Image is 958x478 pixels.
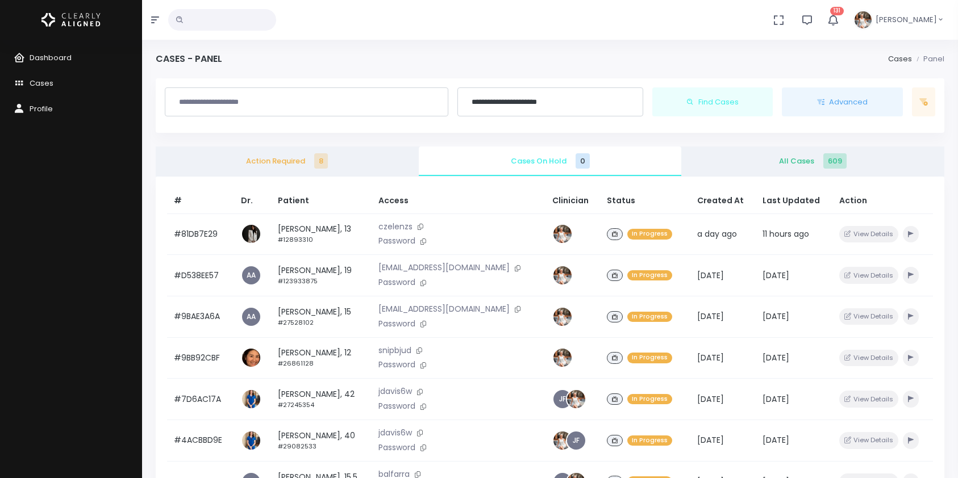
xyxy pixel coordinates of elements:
[567,431,585,450] a: JF
[763,434,789,446] span: [DATE]
[782,87,903,117] button: Advanced
[271,255,372,296] td: [PERSON_NAME], 19
[627,435,672,446] span: In Progress
[378,276,539,289] p: Password
[167,296,234,337] td: #9BAE3A6A
[652,87,773,117] button: Find Cases
[30,103,53,114] span: Profile
[853,10,873,30] img: Header Avatar
[234,188,271,214] th: Dr.
[839,391,898,407] button: View Details
[278,400,314,409] small: #27245354
[278,276,318,286] small: #123933875
[823,153,847,169] span: 609
[763,311,789,322] span: [DATE]
[378,235,539,248] p: Password
[690,188,756,214] th: Created At
[314,153,328,169] span: 8
[167,379,234,420] td: #7D6AC17A
[627,353,672,363] span: In Progress
[627,312,672,322] span: In Progress
[278,235,313,244] small: #12893310
[763,352,789,363] span: [DATE]
[553,390,572,408] a: JF
[763,270,789,281] span: [DATE]
[271,379,372,420] td: [PERSON_NAME], 42
[378,359,539,371] p: Password
[627,394,672,405] span: In Progress
[30,52,72,63] span: Dashboard
[839,308,898,325] button: View Details
[156,53,222,64] h4: Cases - Panel
[839,350,898,366] button: View Details
[830,7,844,15] span: 131
[378,262,539,274] p: [EMAIL_ADDRESS][DOMAIN_NAME]
[839,267,898,283] button: View Details
[378,303,539,316] p: [EMAIL_ADDRESS][DOMAIN_NAME]
[378,385,539,398] p: jdavis6w
[41,8,101,32] img: Logo Horizontal
[697,352,724,363] span: [DATE]
[242,266,260,284] a: AA
[876,14,937,26] span: [PERSON_NAME]
[271,337,372,379] td: [PERSON_NAME], 12
[278,442,316,451] small: #29082533
[242,308,260,326] a: AA
[697,228,737,240] span: a day ago
[756,188,832,214] th: Last Updated
[697,270,724,281] span: [DATE]
[271,296,372,337] td: [PERSON_NAME], 15
[600,188,691,214] th: Status
[30,78,53,89] span: Cases
[378,318,539,330] p: Password
[697,434,724,446] span: [DATE]
[690,156,935,167] span: All Cases
[912,53,944,65] li: Panel
[167,213,234,255] td: #81DB7E29
[165,156,410,167] span: Action Required
[697,393,724,405] span: [DATE]
[271,420,372,462] td: [PERSON_NAME], 40
[832,188,933,214] th: Action
[378,427,539,439] p: jdavis6w
[167,188,234,214] th: #
[627,270,672,281] span: In Progress
[167,420,234,462] td: #4ACBBD9E
[545,188,599,214] th: Clinician
[697,311,724,322] span: [DATE]
[271,213,372,255] td: [PERSON_NAME], 13
[378,345,539,357] p: snipbjud
[278,318,314,327] small: #27528102
[576,153,590,169] span: 0
[378,221,539,233] p: czelenzs
[372,188,545,214] th: Access
[627,229,672,240] span: In Progress
[763,393,789,405] span: [DATE]
[888,53,912,64] a: Cases
[278,359,314,368] small: #26861128
[167,337,234,379] td: #9BB92CBF
[428,156,673,167] span: Cases On Hold
[839,226,898,242] button: View Details
[271,188,372,214] th: Patient
[763,228,809,240] span: 11 hours ago
[167,255,234,296] td: #D538EE57
[378,400,539,413] p: Password
[378,442,539,454] p: Password
[839,432,898,448] button: View Details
